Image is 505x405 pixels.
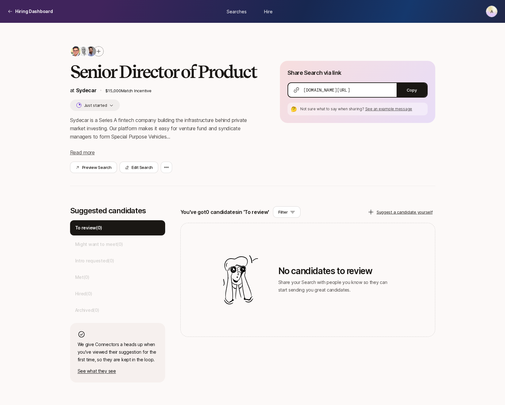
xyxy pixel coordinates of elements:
[264,8,273,15] span: Hire
[70,100,120,111] button: Just started
[78,46,88,56] img: 3889c835_cd54_4d3d_a23c_7f23475cacdc.jpg
[288,68,341,77] p: Share Search via link
[278,279,392,294] p: Share your Search with people you know so they can start sending you great candidates.
[221,5,253,17] a: Searches
[70,162,117,173] button: Preview Search
[78,367,158,375] p: See what they see
[71,46,81,56] img: c1b10a7b_a438_4f37_9af7_bf91a339076e.jpg
[300,106,425,112] p: Not sure what to say when sharing?
[303,87,350,93] span: [DOMAIN_NAME][URL]
[227,8,247,15] span: Searches
[365,106,412,111] span: See an example message
[105,87,260,94] p: $15,000 Match Incentive
[75,224,102,232] p: To review ( 0 )
[273,206,301,218] button: Filter
[76,87,97,93] a: Sydecar
[75,257,114,265] p: Intro requested ( 0 )
[75,290,92,298] p: Hired ( 0 )
[278,266,392,276] p: No candidates to review
[223,255,258,305] img: Illustration for empty candidates
[377,209,433,215] p: Suggest a candidate yourself
[490,8,493,15] p: A
[75,241,123,248] p: Might want to meet ( 0 )
[290,105,298,113] div: 🤔
[70,62,260,81] h2: Senior Director of Product
[70,116,260,141] p: Sydecar is a Series A fintech company building the infrastructure behind private market investing...
[78,341,158,363] p: We give Connectors a heads up when you've viewed their suggestion for the first time, so they are...
[70,86,97,94] p: at
[75,306,99,314] p: Archived ( 0 )
[70,149,95,156] span: Read more
[120,162,158,173] button: Edit Search
[486,6,497,17] button: A
[86,46,96,56] img: 9bbf0f28_876c_4d82_8695_ccf9acec8431.jfif
[15,8,53,15] p: Hiring Dashboard
[253,5,284,17] a: Hire
[75,273,89,281] p: Met ( 0 )
[397,83,427,97] button: Copy
[70,206,165,215] p: Suggested candidates
[180,208,269,216] p: You've got 0 candidates in 'To review'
